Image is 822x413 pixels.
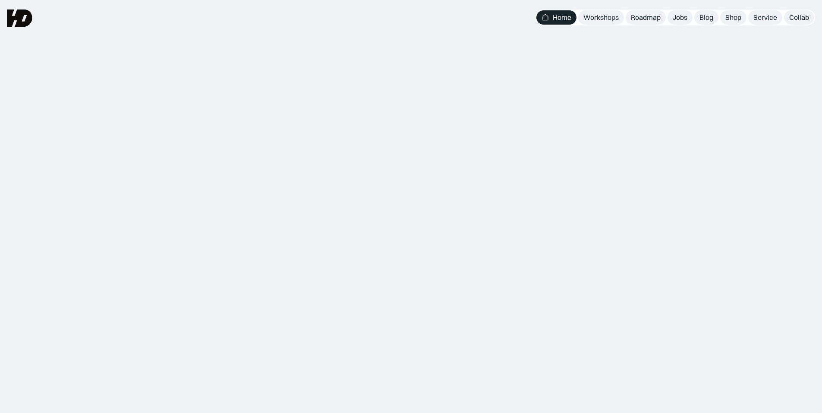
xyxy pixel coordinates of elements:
[578,10,624,25] a: Workshops
[725,13,741,22] div: Shop
[694,10,718,25] a: Blog
[668,10,693,25] a: Jobs
[699,13,713,22] div: Blog
[536,10,576,25] a: Home
[626,10,666,25] a: Roadmap
[631,13,661,22] div: Roadmap
[789,13,809,22] div: Collab
[753,13,777,22] div: Service
[553,13,571,22] div: Home
[784,10,814,25] a: Collab
[583,13,619,22] div: Workshops
[748,10,782,25] a: Service
[673,13,687,22] div: Jobs
[720,10,746,25] a: Shop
